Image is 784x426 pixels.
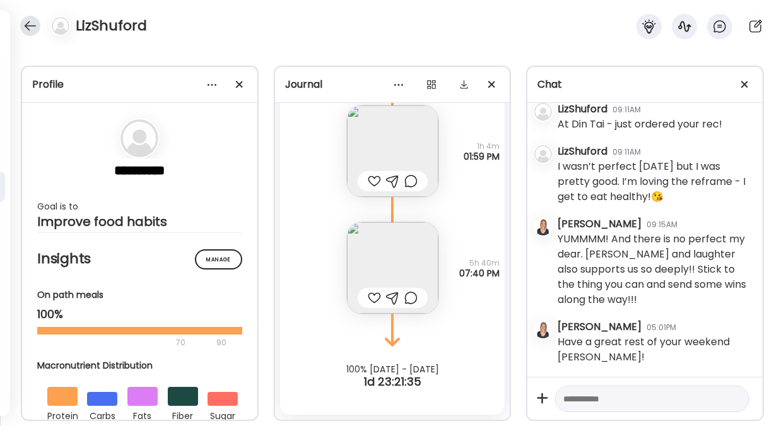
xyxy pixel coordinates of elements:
[32,77,247,92] div: Profile
[215,335,228,350] div: 90
[37,199,242,214] div: Goal is to
[37,249,242,268] h2: Insights
[537,77,752,92] div: Chat
[647,219,677,230] div: 09:15AM
[558,102,607,117] div: LizShuford
[168,406,198,423] div: fiber
[347,105,438,197] img: images%2Fb4ckvHTGZGXnYlnA4XB42lPq5xF2%2FM2x9rabVqV9E4VHLpFBn%2FPa66M7zIbal1SldFdNYd_240
[275,364,510,374] div: 100% [DATE] - [DATE]
[37,214,242,229] div: Improve food habits
[459,268,500,278] span: 07:40 PM
[208,406,238,423] div: sugar
[464,141,500,151] span: 1h 4m
[558,319,641,334] div: [PERSON_NAME]
[47,406,78,423] div: protein
[37,335,213,350] div: 70
[612,104,641,115] div: 09:11AM
[558,144,607,159] div: LizShuford
[534,145,552,163] img: bg-avatar-default.svg
[120,119,158,157] img: bg-avatar-default.svg
[558,232,752,307] div: YUMMMM! And there is no perfect my dear. [PERSON_NAME] and laughter also supports us so deeply!! ...
[534,321,552,338] img: avatars%2FRVeVBoY4G9O2578DitMsgSKHquL2
[558,334,752,365] div: Have a great rest of your weekend [PERSON_NAME]!
[275,374,510,389] div: 1d 23:21:35
[464,151,500,162] span: 01:59 PM
[534,103,552,121] img: bg-avatar-default.svg
[52,17,69,35] img: bg-avatar-default.svg
[127,406,158,423] div: fats
[37,288,242,302] div: On path meals
[459,258,500,268] span: 5h 40m
[558,216,641,232] div: [PERSON_NAME]
[76,16,147,36] h4: LizShuford
[558,159,752,204] div: I wasn’t perfect [DATE] but I was pretty good. I’m loving the reframe - I get to eat healthy!😘
[37,307,242,322] div: 100%
[612,146,641,158] div: 09:11AM
[195,249,242,269] div: Manage
[285,77,500,92] div: Journal
[347,222,438,314] img: images%2Fb4ckvHTGZGXnYlnA4XB42lPq5xF2%2FL6fdZF2nYHvvqbzcoL4u%2F35CGkkQr9puC4D1DncB1_240
[37,359,248,372] div: Macronutrient Distribution
[647,322,676,333] div: 05:01PM
[87,406,117,423] div: carbs
[558,117,722,132] div: At Din Tai - just ordered your rec!
[534,218,552,235] img: avatars%2FRVeVBoY4G9O2578DitMsgSKHquL2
